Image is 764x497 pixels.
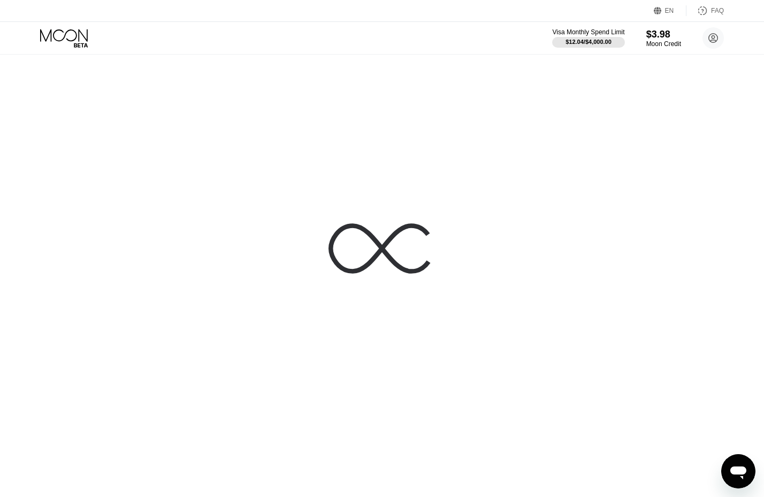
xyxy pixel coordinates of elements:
div: FAQ [686,5,724,16]
div: EN [654,5,686,16]
div: Visa Monthly Spend Limit$12.04/$4,000.00 [552,28,624,48]
div: $3.98Moon Credit [646,29,681,48]
div: $12.04 / $4,000.00 [566,39,612,45]
div: EN [665,7,674,14]
div: Moon Credit [646,40,681,48]
div: FAQ [711,7,724,14]
div: $3.98 [646,29,681,40]
iframe: Button to launch messaging window [721,454,755,488]
div: Visa Monthly Spend Limit [552,28,624,36]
